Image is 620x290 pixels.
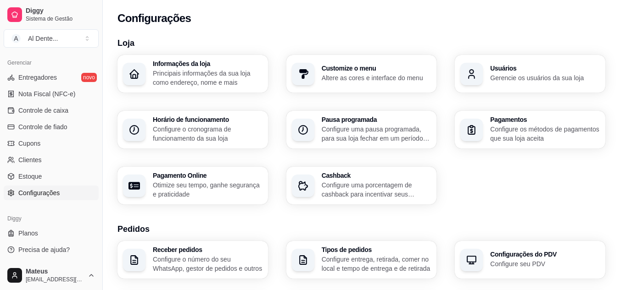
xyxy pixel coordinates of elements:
p: Configure uma porcentagem de cashback para incentivar seus clientes a comprarem em sua loja [322,181,431,199]
p: Configure os métodos de pagamentos que sua loja aceita [490,125,600,143]
button: Mateus[EMAIL_ADDRESS][DOMAIN_NAME] [4,264,99,286]
button: UsuáriosGerencie os usuários da sua loja [455,55,605,93]
button: Receber pedidosConfigure o número do seu WhatsApp, gestor de pedidos e outros [117,241,268,279]
span: Mateus [26,268,84,276]
span: Sistema de Gestão [26,15,95,22]
h3: Pausa programada [322,116,431,123]
a: Clientes [4,153,99,167]
a: Precisa de ajuda? [4,242,99,257]
h3: Configurações do PDV [490,251,600,257]
h3: Usuários [490,65,600,71]
span: Cupons [18,139,40,148]
div: Diggy [4,211,99,226]
h3: Receber pedidos [153,246,263,253]
h3: Pedidos [117,223,605,235]
h3: Pagamento Online [153,172,263,179]
a: Controle de caixa [4,103,99,118]
a: Cupons [4,136,99,151]
button: PagamentosConfigure os métodos de pagamentos que sua loja aceita [455,111,605,148]
button: Configurações do PDVConfigure seu PDV [455,241,605,279]
div: Al Dente ... [28,34,58,43]
button: Select a team [4,29,99,48]
div: Gerenciar [4,55,99,70]
a: Nota Fiscal (NFC-e) [4,87,99,101]
a: Planos [4,226,99,241]
a: DiggySistema de Gestão [4,4,99,26]
button: Horário de funcionamentoConfigure o cronograma de funcionamento da sua loja [117,111,268,148]
span: Diggy [26,7,95,15]
p: Configure uma pausa programada, para sua loja fechar em um período específico [322,125,431,143]
button: CashbackConfigure uma porcentagem de cashback para incentivar seus clientes a comprarem em sua loja [286,167,437,204]
span: Nota Fiscal (NFC-e) [18,89,75,98]
button: Customize o menuAltere as cores e interface do menu [286,55,437,93]
span: A [11,34,21,43]
span: Configurações [18,188,60,197]
p: Configure entrega, retirada, comer no local e tempo de entrega e de retirada [322,255,431,273]
h3: Informações da loja [153,60,263,67]
button: Tipos de pedidosConfigure entrega, retirada, comer no local e tempo de entrega e de retirada [286,241,437,279]
button: Pagamento OnlineOtimize seu tempo, ganhe segurança e praticidade [117,167,268,204]
h3: Cashback [322,172,431,179]
button: Informações da lojaPrincipais informações da sua loja como endereço, nome e mais [117,55,268,93]
button: Pausa programadaConfigure uma pausa programada, para sua loja fechar em um período específico [286,111,437,148]
p: Configure o cronograma de funcionamento da sua loja [153,125,263,143]
span: Controle de caixa [18,106,68,115]
span: Estoque [18,172,42,181]
span: [EMAIL_ADDRESS][DOMAIN_NAME] [26,276,84,283]
a: Configurações [4,186,99,200]
h3: Customize o menu [322,65,431,71]
p: Gerencie os usuários da sua loja [490,73,600,82]
span: Entregadores [18,73,57,82]
span: Controle de fiado [18,122,67,131]
h3: Tipos de pedidos [322,246,431,253]
p: Altere as cores e interface do menu [322,73,431,82]
h3: Horário de funcionamento [153,116,263,123]
span: Clientes [18,155,42,164]
p: Configure seu PDV [490,259,600,268]
a: Estoque [4,169,99,184]
span: Planos [18,229,38,238]
h2: Configurações [117,11,191,26]
a: Entregadoresnovo [4,70,99,85]
p: Configure o número do seu WhatsApp, gestor de pedidos e outros [153,255,263,273]
h3: Pagamentos [490,116,600,123]
a: Controle de fiado [4,120,99,134]
p: Principais informações da sua loja como endereço, nome e mais [153,69,263,87]
span: Precisa de ajuda? [18,245,70,254]
p: Otimize seu tempo, ganhe segurança e praticidade [153,181,263,199]
h3: Loja [117,37,605,49]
